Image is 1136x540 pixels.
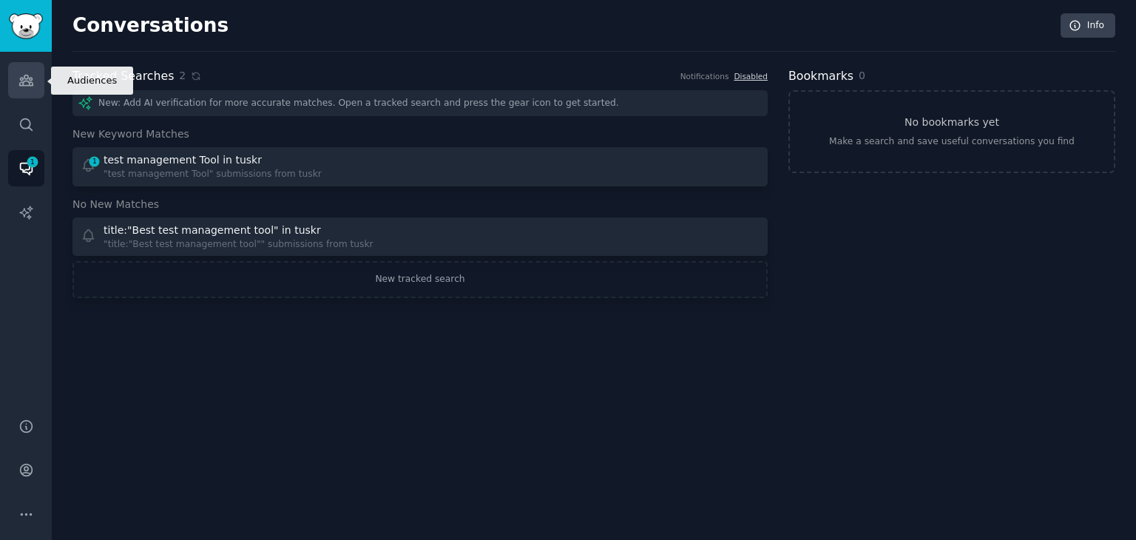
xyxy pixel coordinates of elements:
[1061,13,1115,38] a: Info
[680,71,729,81] div: Notifications
[72,90,768,116] div: New: Add AI verification for more accurate matches. Open a tracked search and press the gear icon...
[788,90,1115,173] a: No bookmarks yetMake a search and save useful conversations you find
[26,157,39,167] span: 1
[859,70,865,81] span: 0
[104,152,262,168] div: test management Tool in tuskr
[72,217,768,257] a: title:"Best test management tool" in tuskr"title:"Best test management tool"" submissions from tuskr
[72,197,159,212] span: No New Matches
[788,67,853,86] h2: Bookmarks
[104,238,373,252] div: "title:"Best test management tool"" submissions from tuskr
[829,135,1075,149] div: Make a search and save useful conversations you find
[72,67,174,86] h2: Tracked Searches
[104,168,322,181] div: "test management Tool" submissions from tuskr
[9,13,43,39] img: GummySearch logo
[72,126,189,142] span: New Keyword Matches
[734,72,768,81] a: Disabled
[88,156,101,166] span: 1
[104,223,321,238] div: title:"Best test management tool" in tuskr
[8,150,44,186] a: 1
[72,147,768,186] a: 1test management Tool in tuskr"test management Tool" submissions from tuskr
[179,68,186,84] span: 2
[72,14,229,38] h2: Conversations
[72,261,768,298] a: New tracked search
[905,115,999,130] h3: No bookmarks yet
